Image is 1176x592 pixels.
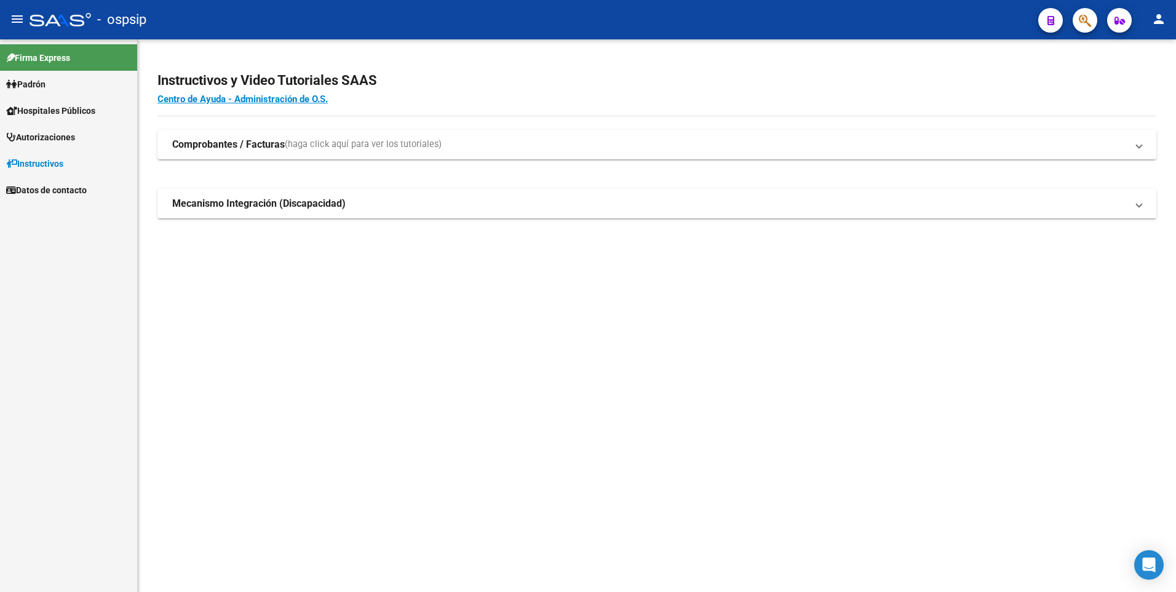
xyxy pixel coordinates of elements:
[285,138,442,151] span: (haga click aquí para ver los tutoriales)
[6,130,75,144] span: Autorizaciones
[157,189,1156,218] mat-expansion-panel-header: Mecanismo Integración (Discapacidad)
[157,69,1156,92] h2: Instructivos y Video Tutoriales SAAS
[172,138,285,151] strong: Comprobantes / Facturas
[1151,12,1166,26] mat-icon: person
[6,157,63,170] span: Instructivos
[157,94,328,105] a: Centro de Ayuda - Administración de O.S.
[172,197,346,210] strong: Mecanismo Integración (Discapacidad)
[6,104,95,118] span: Hospitales Públicos
[157,130,1156,159] mat-expansion-panel-header: Comprobantes / Facturas(haga click aquí para ver los tutoriales)
[97,6,146,33] span: - ospsip
[6,51,70,65] span: Firma Express
[10,12,25,26] mat-icon: menu
[6,78,46,91] span: Padrón
[1134,550,1164,580] div: Open Intercom Messenger
[6,183,87,197] span: Datos de contacto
